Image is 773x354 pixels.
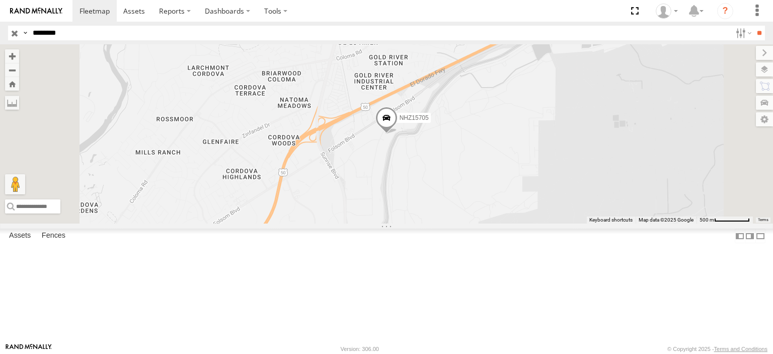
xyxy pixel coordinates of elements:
[37,229,70,243] label: Fences
[6,344,52,354] a: Visit our Website
[639,217,693,223] span: Map data ©2025 Google
[5,63,19,77] button: Zoom out
[21,26,29,40] label: Search Query
[341,346,379,352] div: Version: 306.00
[735,229,745,243] label: Dock Summary Table to the Left
[745,229,755,243] label: Dock Summary Table to the Right
[756,112,773,126] label: Map Settings
[589,217,633,224] button: Keyboard shortcuts
[5,49,19,63] button: Zoom in
[10,8,62,15] img: rand-logo.svg
[697,217,753,224] button: Map Scale: 500 m per 67 pixels
[667,346,767,352] div: © Copyright 2025 -
[700,217,714,223] span: 500 m
[717,3,733,19] i: ?
[5,174,25,194] button: Drag Pegman onto the map to open Street View
[755,229,765,243] label: Hide Summary Table
[758,218,768,222] a: Terms (opens in new tab)
[5,77,19,91] button: Zoom Home
[400,114,429,121] span: NHZ15705
[4,229,36,243] label: Assets
[732,26,753,40] label: Search Filter Options
[714,346,767,352] a: Terms and Conditions
[5,96,19,110] label: Measure
[652,4,681,19] div: Zulema McIntosch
